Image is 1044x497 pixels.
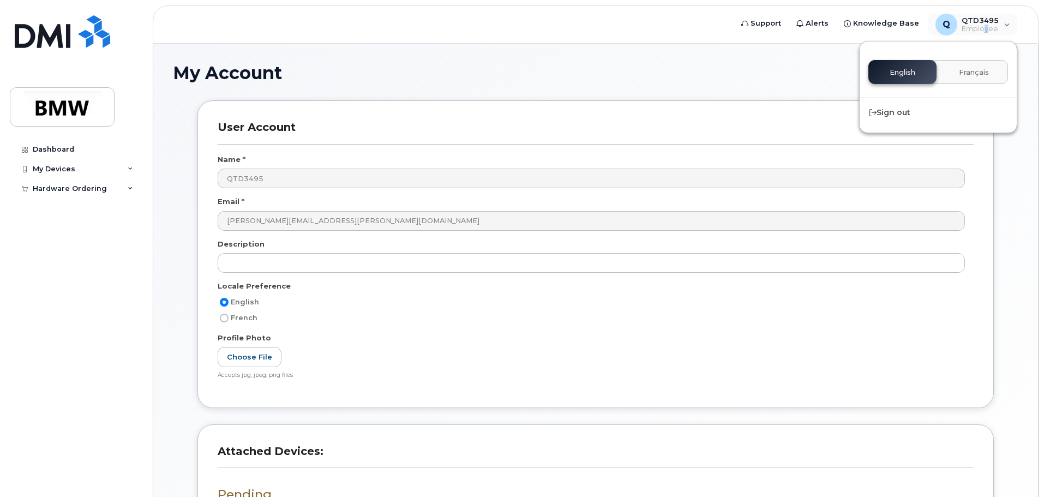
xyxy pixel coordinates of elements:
h3: User Account [218,121,974,144]
input: English [220,298,229,307]
iframe: Messenger Launcher [997,450,1036,489]
label: Name * [218,154,245,165]
span: Français [959,68,989,77]
label: Profile Photo [218,333,271,343]
span: English [231,298,259,306]
input: French [220,314,229,322]
label: Email * [218,196,244,207]
label: Choose File [218,347,281,367]
div: Sign out [860,103,1017,123]
label: Locale Preference [218,281,291,291]
h3: Attached Devices: [218,445,974,468]
span: French [231,314,257,322]
label: Description [218,239,265,249]
h1: My Account [173,63,1018,82]
div: Accepts jpg, jpeg, png files [218,372,965,380]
